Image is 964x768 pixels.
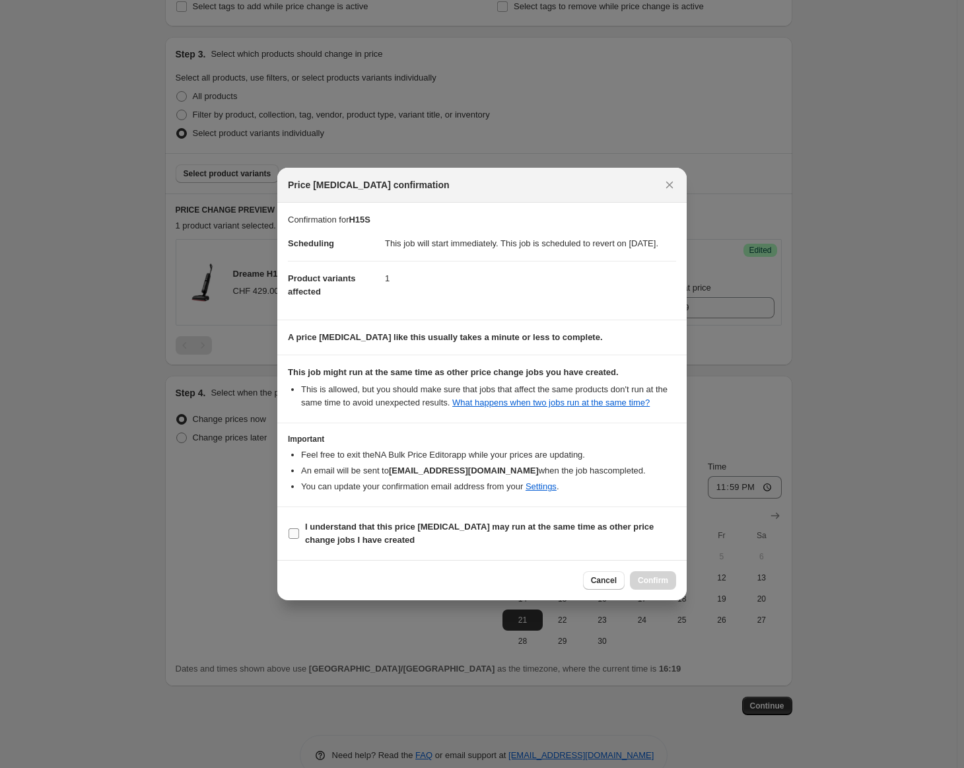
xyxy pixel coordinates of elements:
a: What happens when two jobs run at the same time? [452,398,650,407]
button: Close [660,176,679,194]
b: H15S [349,215,370,225]
span: Product variants affected [288,273,356,297]
span: Scheduling [288,238,334,248]
b: A price [MEDICAL_DATA] like this usually takes a minute or less to complete. [288,332,603,342]
dd: This job will start immediately. This job is scheduled to revert on [DATE]. [385,227,676,261]
span: Cancel [591,575,617,586]
li: Feel free to exit the NA Bulk Price Editor app while your prices are updating. [301,448,676,462]
span: Price [MEDICAL_DATA] confirmation [288,178,450,192]
b: I understand that this price [MEDICAL_DATA] may run at the same time as other price change jobs I... [305,522,654,545]
button: Cancel [583,571,625,590]
li: You can update your confirmation email address from your . [301,480,676,493]
b: This job might run at the same time as other price change jobs you have created. [288,367,619,377]
dd: 1 [385,261,676,296]
h3: Important [288,434,676,444]
a: Settings [526,481,557,491]
b: [EMAIL_ADDRESS][DOMAIN_NAME] [389,466,539,475]
p: Confirmation for [288,213,676,227]
li: This is allowed, but you should make sure that jobs that affect the same products don ' t run at ... [301,383,676,409]
li: An email will be sent to when the job has completed . [301,464,676,477]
